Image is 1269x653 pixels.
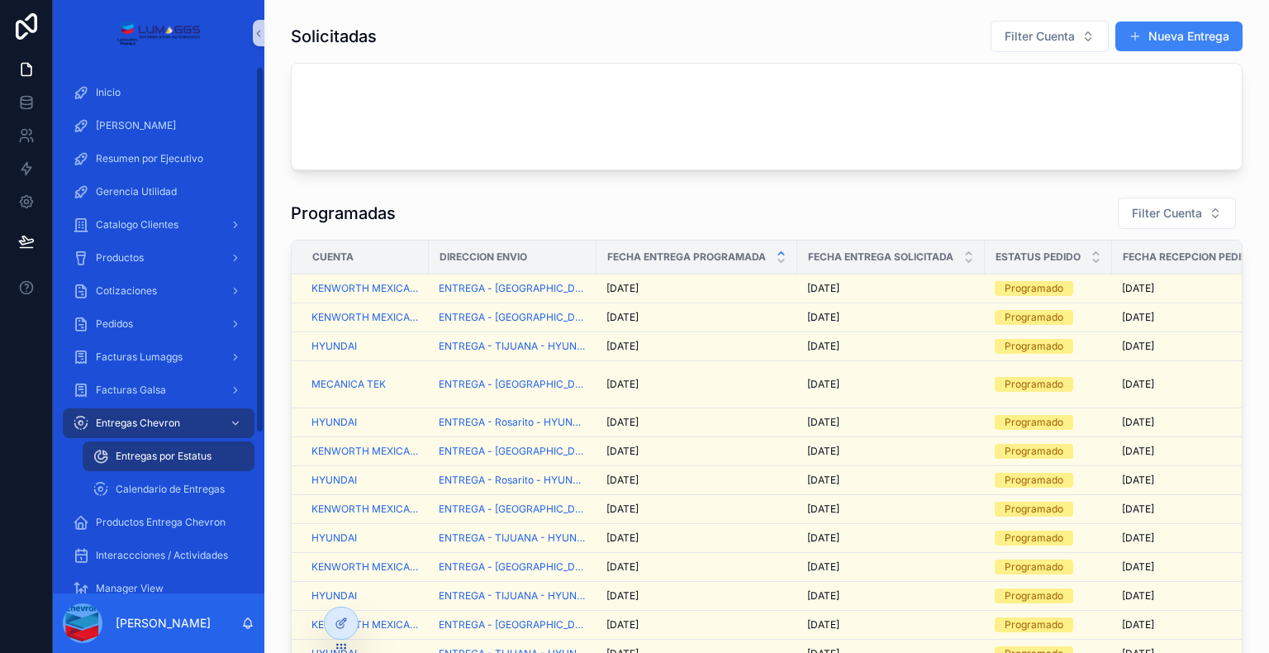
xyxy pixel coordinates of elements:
a: [DATE] [807,311,975,324]
a: ENTREGA - TIJUANA - HYUNDAI [439,589,587,603]
a: Programado [995,617,1102,632]
a: [DATE] [606,311,787,324]
span: Pedidos [96,317,133,331]
div: Programado [1005,310,1063,325]
a: KENWORTH MEXICANA [311,445,419,458]
a: [DATE] [807,560,975,574]
a: HYUNDAI [311,589,357,603]
a: [DATE] [807,282,975,295]
span: Filter Cuenta [1132,205,1202,222]
a: Programado [995,531,1102,546]
a: KENWORTH MEXICANA [311,618,419,632]
a: [DATE] [807,445,975,458]
div: Programado [1005,444,1063,459]
a: Manager View [63,574,254,603]
a: ENTREGA - [GEOGRAPHIC_DATA] - KENWORTH MEXICANA [439,618,587,632]
a: ENTREGA - [GEOGRAPHIC_DATA] - MECANICA TEK [439,378,587,391]
a: HYUNDAI [311,416,357,429]
a: MECANICA TEK [311,378,419,391]
a: Interaccciones / Actividades [63,541,254,570]
a: Inicio [63,78,254,107]
span: [DATE] [1122,282,1154,295]
a: Calendario de Entregas [83,474,254,504]
h1: Solicitadas [291,25,377,48]
a: HYUNDAI [311,474,357,487]
span: [DATE] [606,589,639,603]
span: [DATE] [807,589,839,603]
div: scrollable content [53,66,264,593]
a: ENTREGA - Rosarito - HYUNDAI [439,474,587,487]
span: ENTREGA - [GEOGRAPHIC_DATA] - KENWORTH MEXICANA [439,503,587,516]
span: [DATE] [606,378,639,391]
div: Programado [1005,339,1063,354]
a: [DATE] [606,416,787,429]
a: KENWORTH MEXICANA [311,503,419,516]
a: Programado [995,310,1102,325]
span: Entregas por Estatus [116,450,211,463]
a: MECANICA TEK [311,378,386,391]
span: [DATE] [606,416,639,429]
span: [DATE] [807,340,839,353]
span: [DATE] [1122,618,1154,632]
a: Programado [995,589,1102,603]
a: ENTREGA - [GEOGRAPHIC_DATA] - KENWORTH MEXICANA [439,282,587,295]
a: Productos Entrega Chevron [63,508,254,537]
a: HYUNDAI [311,416,419,429]
span: [DATE] [606,445,639,458]
span: [DATE] [1122,560,1154,574]
a: KENWORTH MEXICANA [311,560,419,574]
div: Programado [1005,560,1063,574]
span: Gerencia Utilidad [96,185,177,198]
a: Facturas Galsa [63,375,254,405]
a: [DATE] [606,474,787,487]
a: Cotizaciones [63,276,254,306]
span: Entregas Chevron [96,417,180,430]
div: Programado [1005,531,1063,546]
a: ENTREGA - TIJUANA - HYUNDAI [439,340,587,353]
a: ENTREGA - [GEOGRAPHIC_DATA] - KENWORTH MEXICANA [439,311,587,324]
span: Productos Entrega Chevron [96,516,226,529]
div: Programado [1005,377,1063,392]
a: HYUNDAI [311,531,357,545]
span: [DATE] [807,378,839,391]
a: [DATE] [606,445,787,458]
span: Calendario de Entregas [116,483,225,496]
img: App logo [116,20,200,46]
a: [DATE] [807,340,975,353]
span: Manager View [96,582,164,595]
span: [DATE] [606,618,639,632]
span: Catalogo Clientes [96,218,178,231]
span: [DATE] [1122,311,1154,324]
span: [DATE] [1122,474,1154,487]
a: [DATE] [606,560,787,574]
span: [DATE] [1122,416,1154,429]
a: [DATE] [807,416,975,429]
a: ENTREGA - Rosarito - HYUNDAI [439,416,587,429]
button: Select Button [1118,198,1236,229]
button: Nueva Entrega [1115,21,1243,51]
span: Facturas Lumaggs [96,350,183,364]
a: [DATE] [807,618,975,632]
span: [PERSON_NAME] [96,119,176,132]
a: [DATE] [807,503,975,516]
span: Facturas Galsa [96,384,166,397]
a: ENTREGA - [GEOGRAPHIC_DATA] - KENWORTH MEXICANA [439,445,587,458]
span: Inicio [96,86,121,99]
span: [DATE] [606,340,639,353]
span: [DATE] [606,311,639,324]
span: [DATE] [807,503,839,516]
span: [DATE] [807,618,839,632]
span: [DATE] [807,282,839,295]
